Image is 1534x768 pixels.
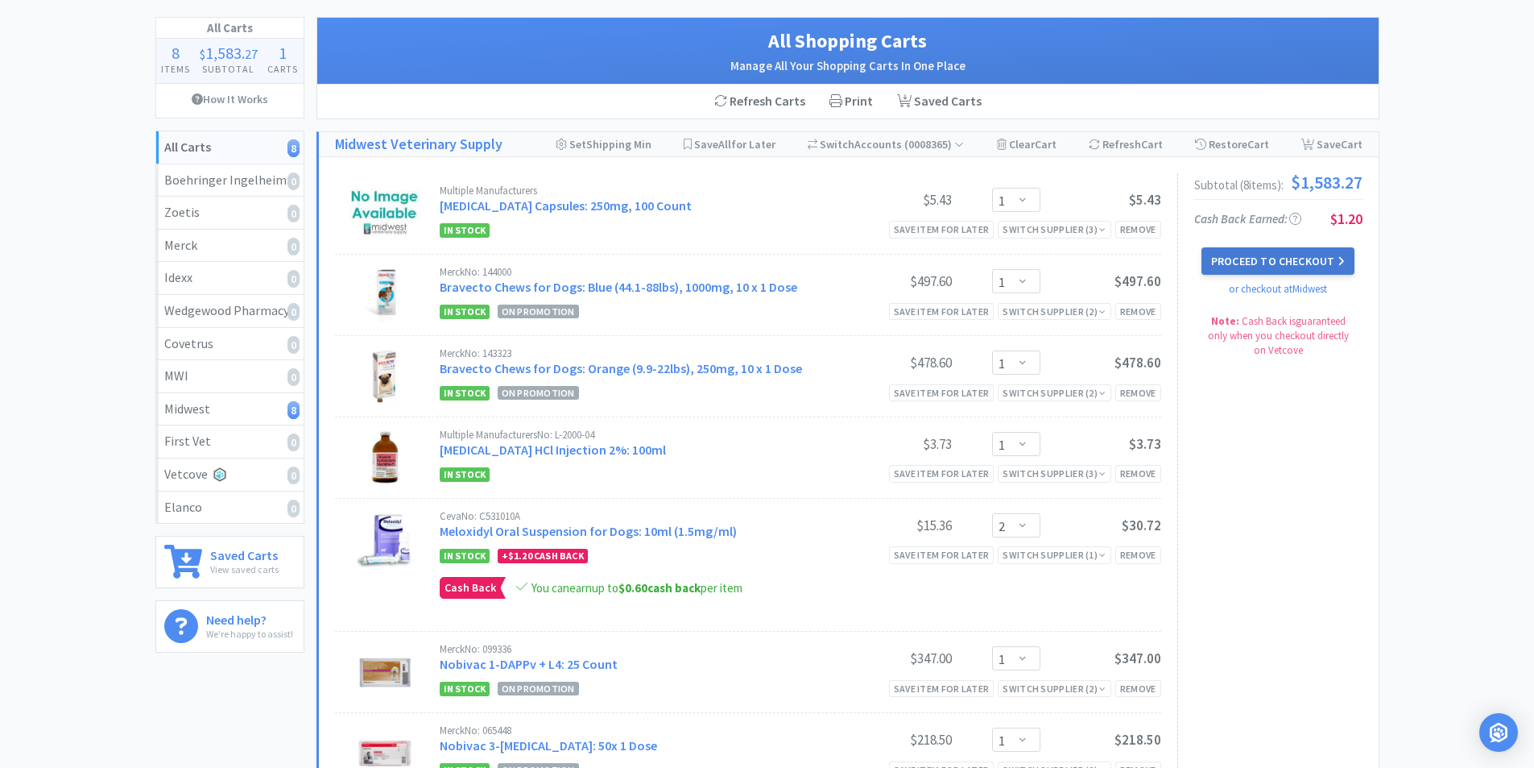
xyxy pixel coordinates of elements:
[569,137,586,152] span: Set
[1479,713,1518,752] div: Open Intercom Messenger
[440,549,490,563] span: In Stock
[1003,466,1106,481] div: Switch Supplier ( 3 )
[279,43,287,63] span: 1
[1003,385,1106,401] div: Switch Supplier ( 2 )
[206,626,293,641] p: We're happy to assist!
[1115,384,1161,401] div: Remove
[287,434,300,451] i: 0
[889,303,994,320] div: Save item for later
[694,137,775,152] span: Save for Later
[831,190,952,210] div: $5.43
[1195,132,1269,156] div: Restore
[357,430,413,486] img: 8d429f293563487090bda2e5a8d27eb3_119884.jpeg
[287,270,300,288] i: 0
[440,442,666,458] a: [MEDICAL_DATA] HCl Injection 2%: 100ml
[885,85,994,118] a: Saved Carts
[440,386,490,401] span: In Stock
[333,26,1362,56] h1: All Shopping Carts
[440,682,490,696] span: In Stock
[889,465,994,482] div: Save item for later
[440,656,618,672] a: Nobivac 1-DAPPv + L4: 25 Count
[287,172,300,190] i: 0
[357,348,413,405] img: f9425009a87c4fd592ee2815f946139b_117128.jpeg
[200,46,205,62] span: $
[164,431,296,452] div: First Vet
[440,279,797,295] a: Bravecto Chews for Dogs: Blue (44.1-88lbs), 1000mg, 10 x 1 Dose
[172,43,180,63] span: 8
[1141,137,1163,152] span: Cart
[440,223,490,238] span: In Stock
[1247,137,1269,152] span: Cart
[1115,221,1161,238] div: Remove
[1229,282,1327,296] a: or checkout at Midwest
[155,536,304,588] a: Saved CartsView saved carts
[349,185,421,242] img: 1b54097b9ee24211b800f5752b0bccff_120051.jpeg
[440,511,831,521] div: Ceva No: C531010A
[498,682,579,695] span: On Promotion
[156,393,304,426] a: Midwest8
[889,546,994,563] div: Save item for later
[287,368,300,386] i: 0
[440,523,737,539] a: Meloxidyl Oral Suspension for Dogs: 10ml (1.5mg/ml)
[1003,304,1106,319] div: Switch Supplier ( 2 )
[156,18,304,39] h1: All Carts
[1089,132,1163,156] div: Refresh
[156,61,195,77] h4: Items
[718,137,731,152] span: All
[440,737,657,753] a: Nobivac 3-[MEDICAL_DATA]: 50x 1 Dose
[195,45,263,61] div: .
[1114,272,1161,290] span: $497.60
[831,649,952,668] div: $347.00
[1194,173,1362,191] div: Subtotal ( 8 item s ):
[440,725,831,736] div: Merck No: 065448
[1115,303,1161,320] div: Remove
[156,328,304,361] a: Covetrus0
[156,197,304,230] a: Zoetis0
[1003,222,1106,237] div: Switch Supplier ( 3 )
[164,366,296,387] div: MWI
[164,139,211,155] strong: All Carts
[1115,465,1161,482] div: Remove
[1194,211,1301,226] span: Cash Back Earned :
[333,56,1362,76] h2: Manage All Your Shopping Carts In One Place
[164,334,296,355] div: Covetrus
[498,386,579,400] span: On Promotion
[1341,137,1362,152] span: Cart
[1211,314,1239,328] strong: Note:
[618,580,647,596] span: $0.60
[831,353,952,372] div: $478.60
[156,459,304,492] a: Vetcove0
[287,336,300,354] i: 0
[164,268,296,289] div: Idexx
[164,301,296,322] div: Wedgewood Pharmacy
[808,132,965,156] div: Accounts
[889,221,994,238] div: Save item for later
[210,562,279,577] p: View saved carts
[1129,191,1161,209] span: $5.43
[335,133,502,156] a: Midwest Veterinary Supply
[287,401,300,419] i: 8
[156,262,304,295] a: Idexx0
[1115,680,1161,697] div: Remove
[440,644,831,654] div: Merck No: 099336
[287,467,300,484] i: 0
[245,46,258,62] span: 27
[287,139,300,157] i: 8
[156,131,304,164] a: All Carts8
[206,609,293,626] h6: Need help?
[287,303,300,321] i: 0
[156,295,304,328] a: Wedgewood Pharmacy0
[889,384,994,401] div: Save item for later
[831,730,952,749] div: $218.50
[210,545,279,562] h6: Saved Carts
[1291,173,1362,191] span: $1,583.27
[164,399,296,420] div: Midwest
[164,464,296,485] div: Vetcove
[702,85,817,118] div: Refresh Carts
[1201,247,1354,275] button: Proceed to Checkout
[1301,132,1362,156] div: Save
[1115,546,1161,563] div: Remove
[357,511,413,567] img: 4f8207da2bc1499bb3b7d9b6d2902113_120505.jpeg
[440,267,831,277] div: Merck No: 144000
